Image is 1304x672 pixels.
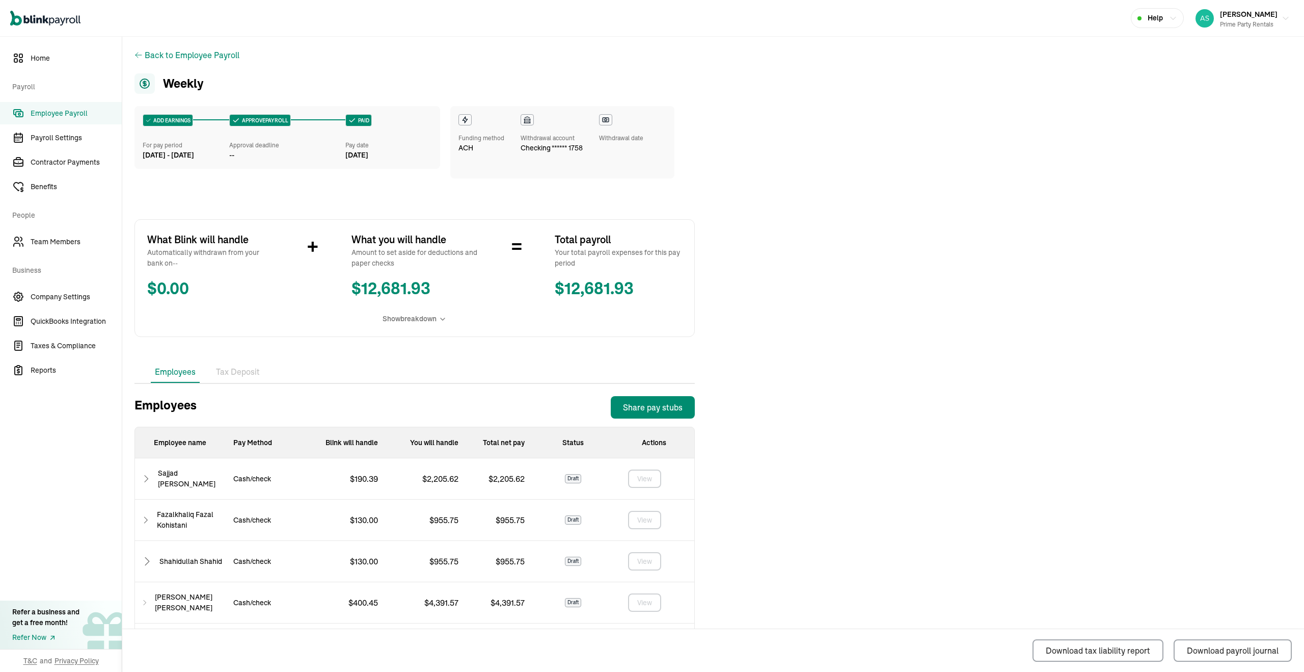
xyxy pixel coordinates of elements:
[12,632,79,643] a: Refer Now
[145,49,239,61] button: Back to Employee Payroll
[23,656,37,666] span: T&C
[342,473,386,485] p: $ 190.39
[345,141,432,150] div: Pay date
[31,182,122,192] span: Benefits
[31,292,122,302] span: Company Settings
[225,474,279,484] p: Cash/check
[356,117,369,124] span: Paid
[637,515,652,526] div: View
[12,255,116,283] span: Business
[12,607,79,628] div: Refer a business and get a free month!
[134,396,197,419] h3: Employees
[599,134,643,143] div: Withdrawal date
[12,71,116,100] span: Payroll
[306,427,386,458] p: Blink will handle
[342,555,386,567] p: $ 130.00
[351,247,479,269] span: Amount to set aside for deductions and paper checks
[351,277,479,301] span: $ 12,681.93
[482,597,525,609] p: $ 4,391.57
[628,470,661,488] button: View
[31,157,122,168] span: Contractor Payments
[458,143,473,153] span: ACH
[1046,644,1150,657] div: Download tax liability report
[637,474,652,484] div: View
[628,593,661,612] button: View
[229,141,341,150] div: Approval deadline
[31,53,122,64] span: Home
[628,511,661,529] button: View
[342,514,386,526] p: $ 130.00
[340,597,386,609] p: $ 400.45
[555,232,682,247] span: Total payroll
[225,515,279,526] p: Cash/check
[31,133,122,143] span: Payroll Settings
[151,361,200,383] li: Employees
[1220,10,1278,19] span: [PERSON_NAME]
[225,427,306,458] p: Pay Method
[637,556,652,567] div: View
[565,598,581,607] span: Draft
[31,108,122,119] span: Employee Payroll
[31,316,122,327] span: QuickBooks Integration
[521,134,583,143] div: Withdrawal account
[565,557,581,566] span: Draft
[623,401,683,413] div: Share pay stubs
[628,552,661,571] button: View
[533,427,613,458] div: Status
[416,597,467,609] p: $ 4,391.57
[458,134,504,143] div: Funding method
[147,247,275,269] span: Automatically withdrawn from your bank on --
[1191,6,1294,31] button: [PERSON_NAME]Prime Party Rentals
[480,473,525,485] p: $ 2,205.62
[31,365,122,376] span: Reports
[565,515,581,525] span: Draft
[143,150,229,161] div: [DATE] - [DATE]
[135,427,225,458] p: Employee name
[10,4,80,33] nav: Global
[1220,20,1278,29] div: Prime Party Rentals
[637,598,652,608] div: View
[157,509,225,531] span: Fazalkhaliq Fazal Kohistani
[345,150,432,161] div: [DATE]
[487,514,525,526] p: $ 955.75
[386,427,467,458] div: You will handle
[351,232,479,247] span: What you will handle
[383,314,437,324] span: Show breakdown
[613,427,694,458] div: Actions
[134,73,695,94] h1: Weekly
[55,656,99,666] span: Privacy Policy
[487,555,525,567] p: $ 955.75
[565,474,581,483] span: Draft
[159,556,222,567] span: Shahidullah Shahid
[229,150,234,161] div: --
[12,200,116,228] span: People
[31,237,122,247] span: Team Members
[158,468,225,489] span: Sajjad [PERSON_NAME]
[414,473,467,485] p: $ 2,205.62
[143,115,193,126] div: ADD EARNINGS
[611,396,695,419] button: Share pay stubs
[225,598,279,608] p: Cash/check
[467,427,533,458] div: Total net pay
[511,232,522,263] span: =
[1131,8,1184,28] button: Help
[31,341,122,351] span: Taxes & Compliance
[421,555,467,567] p: $ 955.75
[307,232,318,263] span: +
[1033,639,1163,662] button: Download tax liability report
[147,277,275,301] span: $ 0.00
[555,277,682,301] span: $ 12,681.93
[143,141,229,150] div: For pay period
[155,592,225,613] span: [PERSON_NAME] [PERSON_NAME]
[212,361,264,383] li: Tax Deposit
[225,556,279,567] p: Cash/check
[1148,13,1163,23] span: Help
[147,232,275,247] span: What Blink will handle
[240,117,288,124] span: APPROVE PAYROLL
[421,514,467,526] p: $ 955.75
[1129,562,1304,672] iframe: Chat Widget
[555,247,682,269] span: Your total payroll expenses for this pay period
